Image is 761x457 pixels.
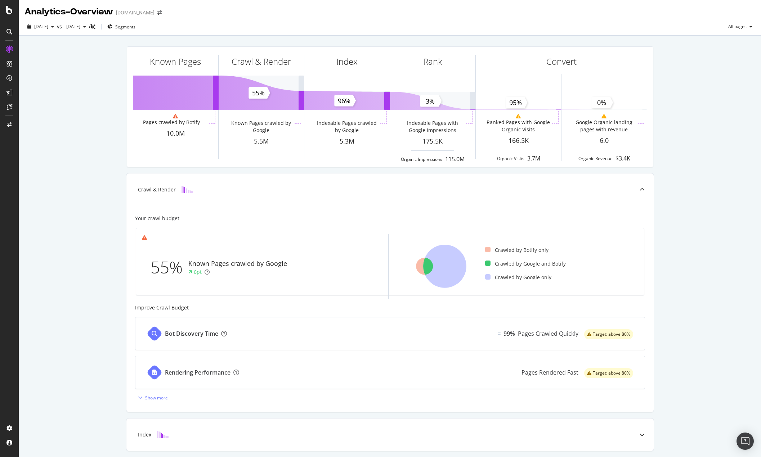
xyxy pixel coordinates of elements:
[593,371,630,375] span: Target: above 80%
[138,431,151,438] div: Index
[115,24,135,30] span: Segments
[304,137,390,146] div: 5.3M
[229,119,293,134] div: Known Pages crawled by Google
[150,55,201,68] div: Known Pages
[401,156,442,162] div: Organic Impressions
[135,215,179,222] div: Your crawl budget
[24,6,113,18] div: Analytics - Overview
[133,129,218,138] div: 10.0M
[145,395,168,401] div: Show more
[584,329,633,339] div: warning label
[314,119,379,134] div: Indexable Pages crawled by Google
[445,155,465,163] div: 115.0M
[485,246,549,254] div: Crawled by Botify only
[593,332,630,336] span: Target: above 80%
[521,368,578,377] div: Pages Rendered Fast
[194,268,202,276] div: 6pt
[725,23,747,30] span: All pages
[485,260,566,267] div: Crawled by Google and Botify
[165,330,218,338] div: Bot Discovery Time
[63,21,89,32] button: [DATE]
[135,317,645,350] a: Bot Discovery TimeEqual99%Pages Crawled Quicklywarning label
[57,23,63,30] span: vs
[423,55,442,68] div: Rank
[219,137,304,146] div: 5.5M
[135,392,168,403] button: Show more
[135,304,645,311] div: Improve Crawl Budget
[485,274,551,281] div: Crawled by Google only
[157,431,169,438] img: block-icon
[182,186,193,193] img: block-icon
[104,21,138,32] button: Segments
[498,332,501,335] img: Equal
[63,23,80,30] span: 2023 Sep. 16th
[165,368,230,377] div: Rendering Performance
[116,9,155,16] div: [DOMAIN_NAME]
[135,356,645,389] a: Rendering PerformancePages Rendered Fastwarning label
[518,330,578,338] div: Pages Crawled Quickly
[584,368,633,378] div: warning label
[157,10,162,15] div: arrow-right-arrow-left
[503,330,515,338] div: 99%
[151,255,188,279] div: 55%
[34,23,48,30] span: 2025 Aug. 3rd
[138,186,176,193] div: Crawl & Render
[390,137,475,146] div: 175.5K
[336,55,358,68] div: Index
[737,433,754,450] div: Open Intercom Messenger
[725,21,755,32] button: All pages
[188,259,287,268] div: Known Pages crawled by Google
[24,21,57,32] button: [DATE]
[400,119,465,134] div: Indexable Pages with Google Impressions
[143,119,200,126] div: Pages crawled by Botify
[232,55,291,68] div: Crawl & Render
